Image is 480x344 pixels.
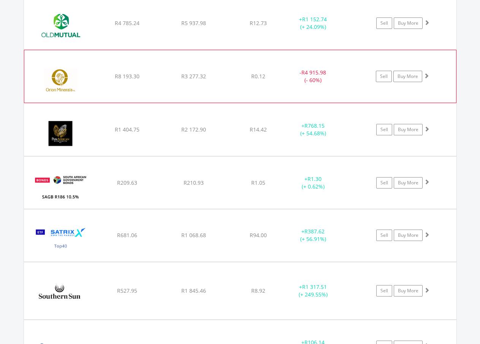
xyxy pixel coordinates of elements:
img: EQU.ZA.ORN.png [28,60,93,101]
a: Buy More [394,177,423,189]
a: Sell [376,230,392,241]
span: R1 845.46 [181,287,206,294]
div: + (+ 24.09%) [285,16,342,31]
span: R387.62 [304,228,325,235]
a: Buy More [394,285,423,296]
a: Sell [376,71,392,82]
div: + (+ 249.55%) [285,283,342,298]
div: + (+ 0.62%) [285,175,342,190]
img: EQU.ZA.SSU.png [28,272,93,317]
div: + (+ 54.68%) [285,122,342,137]
span: R1 317.51 [302,283,327,290]
span: R1 404.75 [115,126,139,133]
div: - (- 60%) [284,69,341,84]
span: R0.12 [251,73,265,80]
span: R2 172.90 [181,126,206,133]
a: Buy More [394,124,423,135]
span: R527.95 [117,287,137,294]
a: Buy More [393,71,422,82]
span: R8 193.30 [115,73,139,80]
a: Sell [376,177,392,189]
a: Sell [376,17,392,29]
span: R1.05 [251,179,265,186]
span: R768.15 [304,122,325,129]
span: R1 068.68 [181,231,206,239]
span: R4 915.98 [301,69,326,76]
span: R14.42 [250,126,267,133]
span: R4 785.24 [115,19,139,27]
a: Buy More [394,17,423,29]
img: EQU.ZA.R186.png [28,166,93,207]
span: R8.92 [251,287,265,294]
span: R94.00 [250,231,267,239]
a: Sell [376,124,392,135]
span: R209.63 [117,179,137,186]
span: R12.73 [250,19,267,27]
a: Buy More [394,230,423,241]
span: R210.93 [184,179,204,186]
div: + (+ 56.91%) [285,228,342,243]
span: R5 937.98 [181,19,206,27]
img: EQU.ZA.PAN.png [28,113,93,154]
img: EQU.ZA.STX40.png [28,219,93,260]
span: R3 277.32 [181,73,206,80]
span: R1 152.74 [302,16,327,23]
span: R1.30 [307,175,322,182]
img: EQU.ZA.OMU.png [28,6,93,48]
a: Sell [376,285,392,296]
span: R681.06 [117,231,137,239]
